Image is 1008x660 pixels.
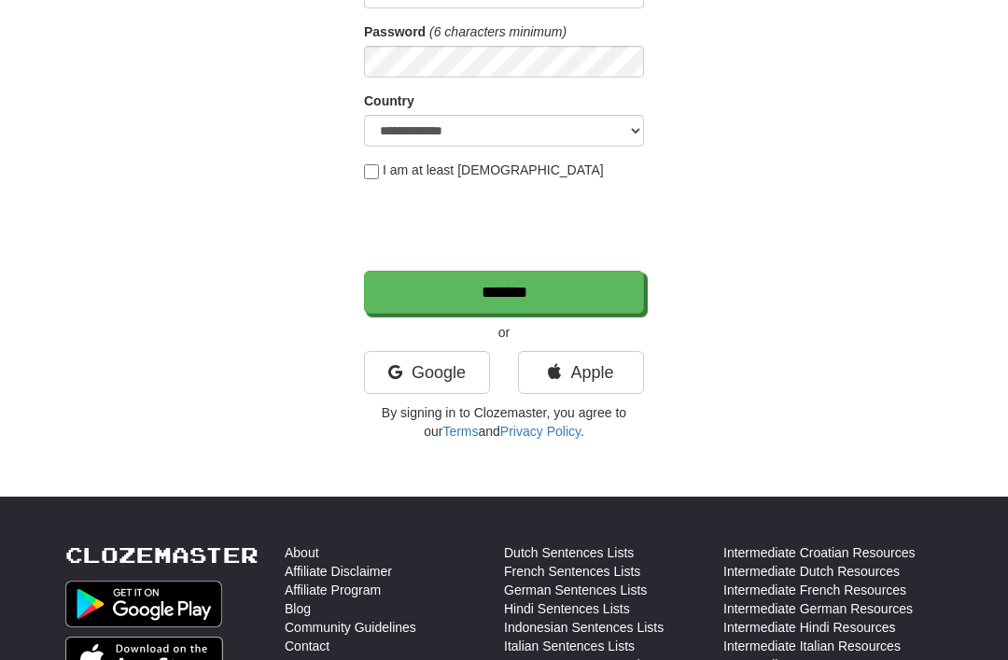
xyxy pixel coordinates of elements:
em: (6 characters minimum) [429,24,567,39]
p: By signing in to Clozemaster, you agree to our and . [364,403,644,441]
a: Intermediate German Resources [723,599,913,618]
a: About [285,543,319,562]
label: Password [364,22,426,41]
a: Affiliate Disclaimer [285,562,392,581]
a: Indonesian Sentences Lists [504,618,664,637]
a: Intermediate Croatian Resources [723,543,915,562]
a: Intermediate Hindi Resources [723,618,895,637]
a: Clozemaster [65,543,259,567]
a: Intermediate Dutch Resources [723,562,900,581]
input: I am at least [DEMOGRAPHIC_DATA] [364,164,379,179]
a: Dutch Sentences Lists [504,543,634,562]
a: French Sentences Lists [504,562,640,581]
a: Privacy Policy [500,424,581,439]
a: Blog [285,599,311,618]
a: Contact [285,637,329,655]
a: Community Guidelines [285,618,416,637]
a: Apple [518,351,644,394]
label: Country [364,91,414,110]
a: Affiliate Program [285,581,381,599]
a: Intermediate French Resources [723,581,906,599]
a: Terms [442,424,478,439]
a: Google [364,351,490,394]
a: German Sentences Lists [504,581,647,599]
label: I am at least [DEMOGRAPHIC_DATA] [364,161,604,179]
p: or [364,323,644,342]
a: Hindi Sentences Lists [504,599,630,618]
img: Get it on Google Play [65,581,222,627]
a: Italian Sentences Lists [504,637,635,655]
iframe: reCAPTCHA [364,189,648,261]
a: Intermediate Italian Resources [723,637,901,655]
